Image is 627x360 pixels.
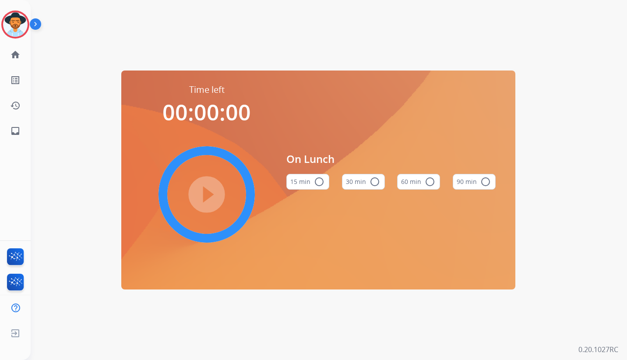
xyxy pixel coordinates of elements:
mat-icon: inbox [10,126,21,136]
p: 0.20.1027RC [578,344,618,355]
mat-icon: home [10,49,21,60]
button: 60 min [397,174,440,190]
button: 15 min [286,174,329,190]
mat-icon: radio_button_unchecked [314,176,324,187]
mat-icon: radio_button_unchecked [370,176,380,187]
span: On Lunch [286,151,496,167]
mat-icon: history [10,100,21,111]
button: 30 min [342,174,385,190]
mat-icon: radio_button_unchecked [480,176,491,187]
span: 00:00:00 [162,97,251,127]
mat-icon: list_alt [10,75,21,85]
button: 90 min [453,174,496,190]
mat-icon: radio_button_unchecked [425,176,435,187]
img: avatar [3,12,28,37]
span: Time left [189,84,225,96]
